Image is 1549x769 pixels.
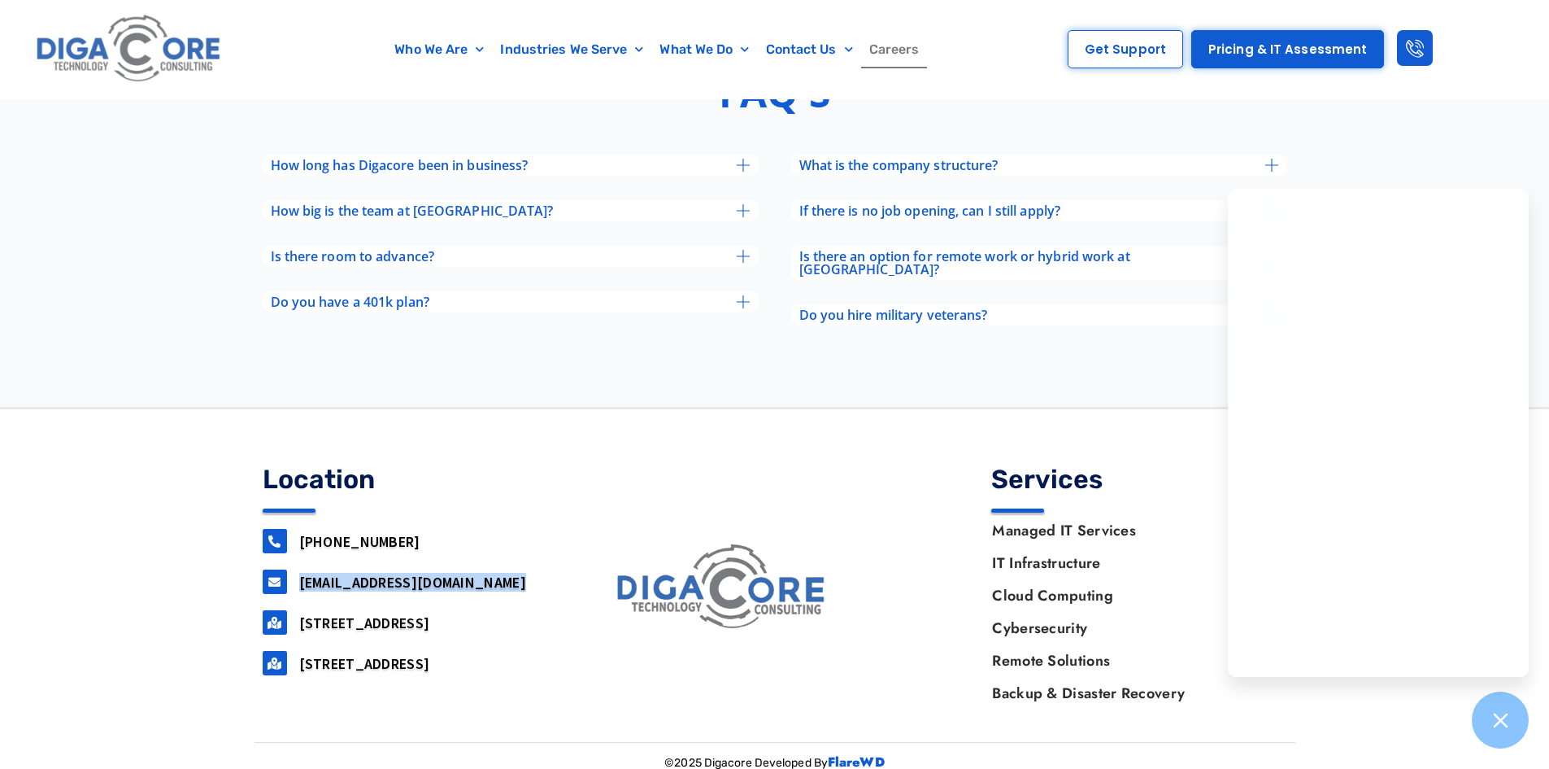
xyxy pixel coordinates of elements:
a: 2917 Penn Forest Blvd, Roanoke, VA 24018 [263,651,287,675]
a: Careers [861,31,928,68]
a: 160 airport road, Suite 201, Lakewood, NJ, 08701 [263,610,287,635]
img: Digacore logo 1 [32,8,227,90]
a: support@digacore.com [263,570,287,594]
a: Industries We Serve [492,31,651,68]
a: [PHONE_NUMBER] [299,532,420,551]
a: IT Infrastructure [976,547,1286,579]
nav: Menu [305,31,1010,68]
a: Who We Are [386,31,492,68]
a: 732-646-5725 [263,529,287,553]
span: Is there room to advance? [271,250,435,263]
span: How long has Digacore been in business? [271,159,529,172]
iframe: Chatgenie Messenger [1228,189,1529,677]
a: Cybersecurity [976,612,1286,644]
a: Contact Us [758,31,861,68]
h4: Services [991,466,1287,492]
a: Cloud Computing [976,579,1286,612]
span: Do you hire military veterans? [799,308,988,321]
span: Is there an option for remote work or hybrid work at [GEOGRAPHIC_DATA]? [799,250,1266,276]
a: [EMAIL_ADDRESS][DOMAIN_NAME] [299,573,526,592]
a: Pricing & IT Assessment [1191,30,1384,68]
span: Get Support [1085,43,1166,55]
span: Pricing & IT Assessment [1208,43,1367,55]
a: [STREET_ADDRESS] [299,614,430,632]
a: Managed IT Services [976,514,1286,547]
a: Remote Solutions [976,644,1286,677]
a: Backup & Disaster Recovery [976,677,1286,710]
span: Do you have a 401k plan? [271,295,429,308]
a: Get Support [1068,30,1183,68]
span: If there is no job opening, can I still apply? [799,204,1061,217]
a: What We Do [651,31,757,68]
nav: Menu [976,514,1286,710]
h4: Location [263,466,559,492]
span: What is the company structure? [799,159,999,172]
img: digacore logo [611,539,834,637]
a: [STREET_ADDRESS] [299,654,430,673]
span: How big is the team at [GEOGRAPHIC_DATA]? [271,204,554,217]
